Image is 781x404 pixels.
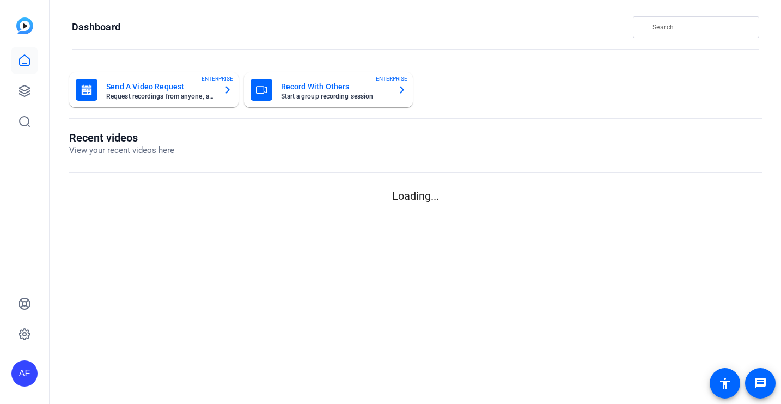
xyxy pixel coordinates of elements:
h1: Dashboard [72,21,120,34]
mat-card-subtitle: Request recordings from anyone, anywhere [106,93,215,100]
mat-icon: message [754,377,767,390]
mat-card-subtitle: Start a group recording session [281,93,389,100]
span: ENTERPRISE [376,75,407,83]
h1: Recent videos [69,131,174,144]
mat-card-title: Send A Video Request [106,80,215,93]
img: blue-gradient.svg [16,17,33,34]
span: ENTERPRISE [202,75,233,83]
button: Record With OthersStart a group recording sessionENTERPRISE [244,72,413,107]
mat-icon: accessibility [718,377,731,390]
p: Loading... [69,188,762,204]
div: AF [11,360,38,387]
button: Send A Video RequestRequest recordings from anyone, anywhereENTERPRISE [69,72,239,107]
p: View your recent videos here [69,144,174,157]
mat-card-title: Record With Others [281,80,389,93]
input: Search [652,21,751,34]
